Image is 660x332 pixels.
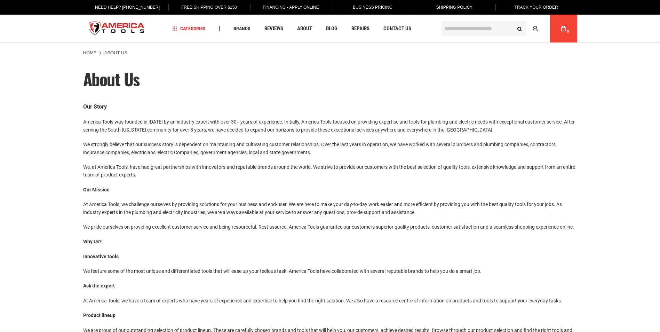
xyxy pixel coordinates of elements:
[83,282,577,290] p: Ask the expert
[83,311,577,319] p: Product lineup
[83,297,577,305] p: At America Tools, we have a team of experts who have years of experience and expertise to help yo...
[261,24,286,33] a: Reviews
[326,26,337,31] span: Blog
[323,24,341,33] a: Blog
[83,141,577,156] p: We strongly believe that our success story is dependent on maintaining and cultivating customer r...
[169,24,209,33] a: Categories
[230,24,254,33] a: Brands
[83,102,577,111] p: Our Story
[83,253,577,260] p: Innovative tools
[104,50,127,55] strong: About Us
[294,24,315,33] a: About
[83,186,577,193] p: Our Mission
[83,66,140,91] span: About Us
[172,26,206,31] span: Categories
[83,223,577,231] p: We pride ourselves on providing excellent customer service and being resourceful. Rest assured, A...
[83,163,577,179] p: We, at America Tools, have had great partnerships with innovators and reputable brands around the...
[83,267,577,275] p: We feature some of the most unique and differentiated tools that will ease up your tedious task. ...
[567,30,569,33] span: 0
[351,26,369,31] span: Repairs
[557,15,570,42] a: 0
[436,5,473,10] span: Shipping Policy
[83,118,577,134] p: America Tools was founded in [DATE] by an industry expert with over 30+ years of experience. Init...
[233,26,251,31] span: Brands
[83,16,151,42] img: America Tools
[83,200,577,216] p: At America Tools, we challenge ourselves by providing solutions for your business and end-user. W...
[83,238,577,245] p: Why Us?
[513,22,526,35] button: Search
[83,16,151,42] a: store logo
[348,24,373,33] a: Repairs
[83,50,97,56] a: Home
[383,26,411,31] span: Contact Us
[264,26,283,31] span: Reviews
[380,24,414,33] a: Contact Us
[297,26,312,31] span: About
